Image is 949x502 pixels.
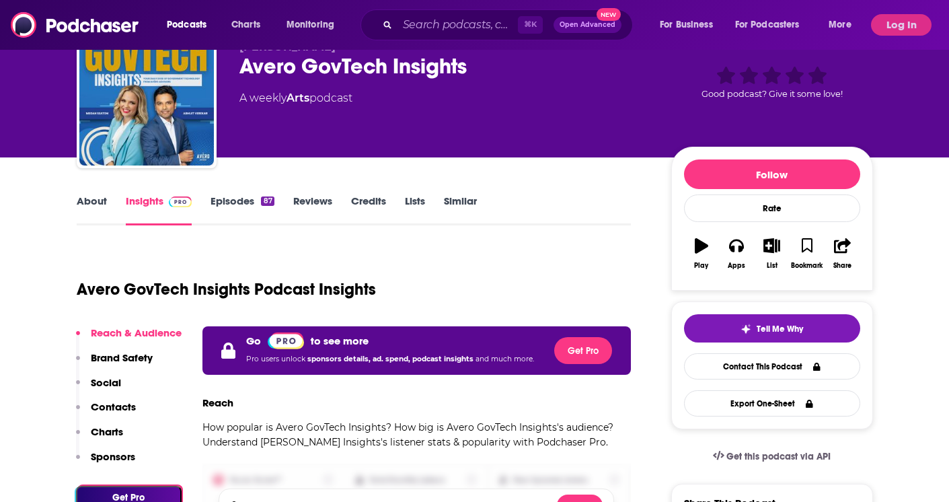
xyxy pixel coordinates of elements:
[597,8,621,21] span: New
[76,425,123,450] button: Charts
[246,334,261,347] p: Go
[397,14,518,36] input: Search podcasts, credits, & more...
[246,349,534,369] p: Pro users unlock and much more.
[829,15,851,34] span: More
[684,390,860,417] button: Export One-Sheet
[684,353,860,380] a: Contact This Podcast
[268,332,305,349] a: Pro website
[231,15,260,34] span: Charts
[202,396,233,409] h3: Reach
[684,194,860,222] div: Rate
[77,279,376,299] h1: Avero GovTech Insights Podcast Insights
[726,451,831,462] span: Get this podcast via API
[126,194,192,225] a: InsightsPodchaser Pro
[790,229,825,278] button: Bookmark
[91,376,121,389] p: Social
[684,159,860,189] button: Follow
[825,229,860,278] button: Share
[735,15,800,34] span: For Podcasters
[76,376,121,401] button: Social
[293,194,332,225] a: Reviews
[554,17,621,33] button: Open AdvancedNew
[554,337,612,364] button: Get Pro
[791,262,823,270] div: Bookmark
[239,90,352,106] div: A weekly podcast
[287,15,334,34] span: Monitoring
[650,14,730,36] button: open menu
[91,450,135,463] p: Sponsors
[167,15,206,34] span: Podcasts
[91,425,123,438] p: Charts
[261,196,274,206] div: 87
[702,440,842,473] a: Get this podcast via API
[351,194,386,225] a: Credits
[76,450,135,475] button: Sponsors
[833,262,851,270] div: Share
[741,324,751,334] img: tell me why sparkle
[684,229,719,278] button: Play
[726,14,819,36] button: open menu
[311,334,369,347] p: to see more
[11,12,140,38] img: Podchaser - Follow, Share and Rate Podcasts
[518,16,543,34] span: ⌘ K
[757,324,803,334] span: Tell Me Why
[202,420,632,450] p: How popular is Avero GovTech Insights? How big is Avero GovTech Insights's audience? Understand [...
[684,314,860,343] button: tell me why sparkleTell Me Why
[157,14,224,36] button: open menu
[91,400,136,413] p: Contacts
[701,89,843,99] span: Good podcast? Give it some love!
[728,262,745,270] div: Apps
[79,31,214,166] img: Avero GovTech Insights
[373,9,646,40] div: Search podcasts, credits, & more...
[277,14,352,36] button: open menu
[660,15,713,34] span: For Business
[91,351,153,364] p: Brand Safety
[871,14,932,36] button: Log In
[77,194,107,225] a: About
[560,22,615,28] span: Open Advanced
[767,262,777,270] div: List
[76,400,136,425] button: Contacts
[268,332,305,349] img: Podchaser Pro
[223,14,268,36] a: Charts
[819,14,868,36] button: open menu
[307,355,476,363] span: sponsors details, ad. spend, podcast insights
[754,229,789,278] button: List
[76,326,182,351] button: Reach & Audience
[405,194,425,225] a: Lists
[671,40,873,124] div: Good podcast? Give it some love!
[719,229,754,278] button: Apps
[169,196,192,207] img: Podchaser Pro
[76,351,153,376] button: Brand Safety
[211,194,274,225] a: Episodes87
[694,262,708,270] div: Play
[287,92,309,104] a: Arts
[91,326,182,339] p: Reach & Audience
[444,194,477,225] a: Similar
